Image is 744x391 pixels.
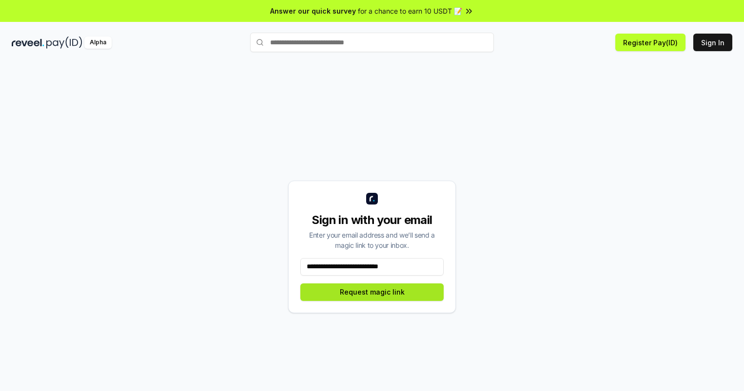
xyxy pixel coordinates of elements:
button: Request magic link [300,283,444,301]
div: Enter your email address and we’ll send a magic link to your inbox. [300,230,444,250]
div: Alpha [84,37,112,49]
img: pay_id [46,37,82,49]
button: Sign In [693,34,732,51]
img: reveel_dark [12,37,44,49]
span: for a chance to earn 10 USDT 📝 [358,6,462,16]
img: logo_small [366,193,378,205]
div: Sign in with your email [300,212,444,228]
span: Answer our quick survey [270,6,356,16]
button: Register Pay(ID) [615,34,685,51]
